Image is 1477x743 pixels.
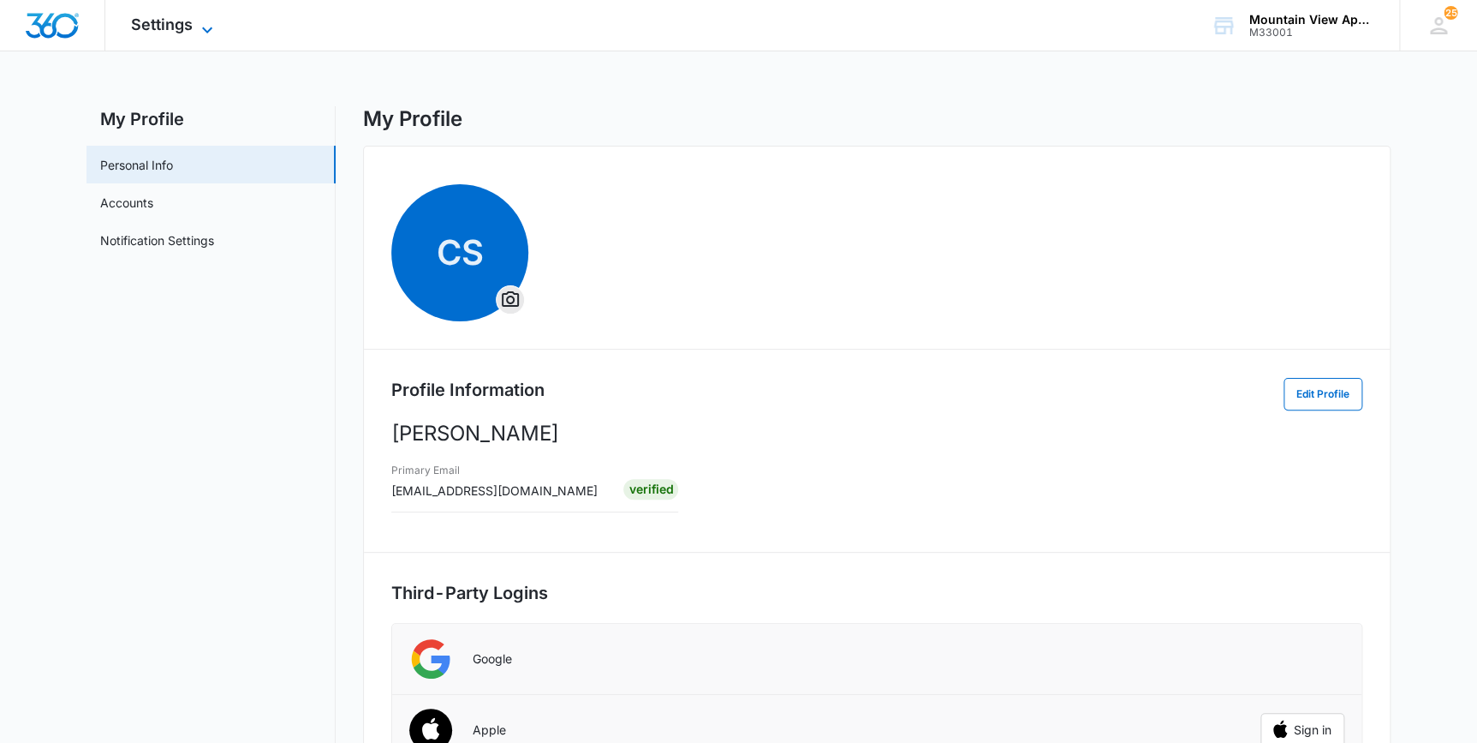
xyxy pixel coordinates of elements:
h3: Primary Email [391,463,598,478]
div: Verified [623,479,678,500]
span: CS [391,184,528,321]
p: [PERSON_NAME] [391,418,1362,449]
h2: My Profile [86,106,336,132]
h2: Profile Information [391,377,545,403]
div: account id [1249,27,1374,39]
h1: My Profile [363,106,462,132]
iframe: Sign in with Google Button [1252,640,1353,678]
span: CSOverflow Menu [391,184,528,321]
button: Edit Profile [1283,378,1362,410]
div: notifications count [1444,6,1457,20]
a: Accounts [100,194,153,212]
span: 25 [1444,6,1457,20]
span: [EMAIL_ADDRESS][DOMAIN_NAME] [391,483,598,498]
h2: Third-Party Logins [391,580,1362,606]
p: Apple [473,722,506,738]
button: Overflow Menu [497,286,524,314]
div: account name [1249,13,1374,27]
a: Personal Info [100,156,173,174]
a: Notification Settings [100,231,214,249]
img: Google [409,638,452,680]
p: Google [473,651,512,667]
span: Settings [131,15,193,33]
